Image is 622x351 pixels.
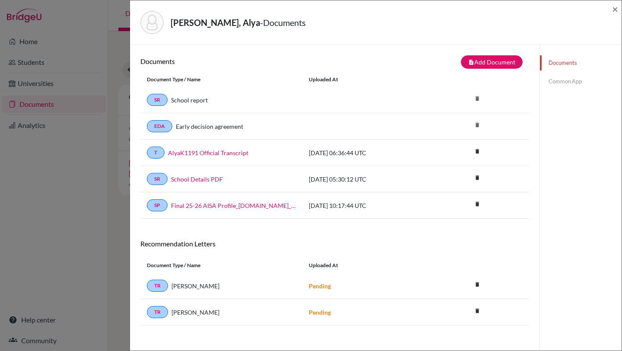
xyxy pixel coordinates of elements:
h6: Recommendation Letters [140,239,529,248]
a: SR [147,173,168,185]
a: AlyaK1191 Official Transcript [168,148,248,157]
strong: Pending [309,282,331,290]
div: [DATE] 10:17:44 UTC [302,201,432,210]
a: School report [171,96,208,105]
span: × [612,3,618,15]
a: delete [471,172,484,184]
a: Early decision agreement [176,122,243,131]
i: delete [471,304,484,317]
a: Final 25-26 AISA Profile_[DOMAIN_NAME]_wide [171,201,296,210]
button: note_addAdd Document [461,55,523,69]
a: EDA [147,120,172,132]
a: delete [471,306,484,317]
div: Document Type / Name [140,76,302,83]
i: delete [471,278,484,291]
div: Uploaded at [302,76,432,83]
i: note_add [468,59,474,65]
h6: Documents [140,57,335,65]
a: TR [147,306,168,318]
span: [PERSON_NAME] [171,281,219,290]
i: delete [471,198,484,211]
a: SP [147,199,168,211]
div: Document Type / Name [140,262,302,269]
div: [DATE] 05:30:12 UTC [302,175,432,184]
a: Common App [540,74,622,89]
i: delete [471,92,484,105]
div: [DATE] 06:36:44 UTC [302,148,432,157]
span: - Documents [260,17,306,28]
button: Close [612,4,618,14]
a: delete [471,199,484,211]
span: [PERSON_NAME] [171,308,219,317]
i: delete [471,145,484,158]
a: SR [147,94,168,106]
div: Uploaded at [302,262,432,269]
a: TR [147,280,168,292]
a: delete [471,279,484,291]
i: delete [471,171,484,184]
a: School Details PDF [171,175,223,184]
strong: Pending [309,309,331,316]
a: T [147,147,165,159]
a: delete [471,146,484,158]
strong: [PERSON_NAME], Alya [171,17,260,28]
i: delete [471,118,484,131]
a: Documents [540,55,622,70]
